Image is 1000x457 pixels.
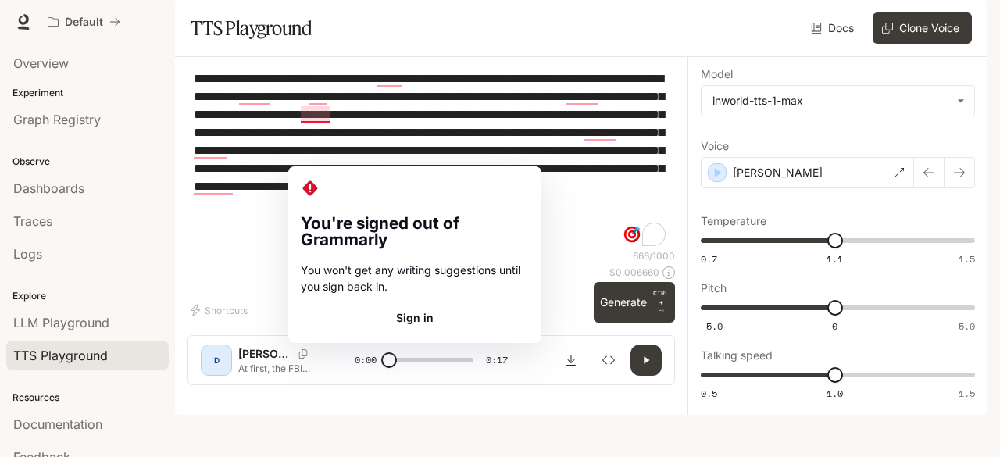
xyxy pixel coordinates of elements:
div: D [204,348,229,373]
p: Pitch [701,283,727,294]
span: 0.5 [701,387,717,400]
p: At first, the FBI was taking it very slowly on this, because they wanted to bust as many people a... [238,362,317,375]
span: 0:00 [355,352,377,368]
h1: TTS Playground [191,12,312,44]
span: 5.0 [959,320,975,333]
p: Temperature [701,216,766,227]
button: Copy Voice ID [292,349,314,359]
span: 1.5 [959,387,975,400]
p: [PERSON_NAME] [238,346,292,362]
span: -5.0 [701,320,723,333]
span: 1.1 [827,252,843,266]
span: 0:17 [486,352,508,368]
button: Inspect [593,345,624,376]
p: Model [701,69,733,80]
a: Docs [808,12,860,44]
p: CTRL + [653,288,669,307]
div: inworld-tts-1-max [712,93,949,109]
p: Voice [701,141,729,152]
p: [PERSON_NAME] [733,165,823,180]
p: Default [65,16,103,29]
button: All workspaces [41,6,127,37]
p: ⏎ [653,288,669,316]
div: inworld-tts-1-max [702,86,974,116]
button: Clone Voice [873,12,972,44]
textarea: To enrich screen reader interactions, please activate Accessibility in Grammarly extension settings [194,70,669,249]
button: GenerateCTRL +⏎ [594,282,675,323]
button: Shortcuts [187,298,254,323]
p: Talking speed [701,350,773,361]
span: 1.0 [827,387,843,400]
button: Download audio [555,345,587,376]
span: 0.7 [701,252,717,266]
span: 0 [832,320,837,333]
span: 1.5 [959,252,975,266]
